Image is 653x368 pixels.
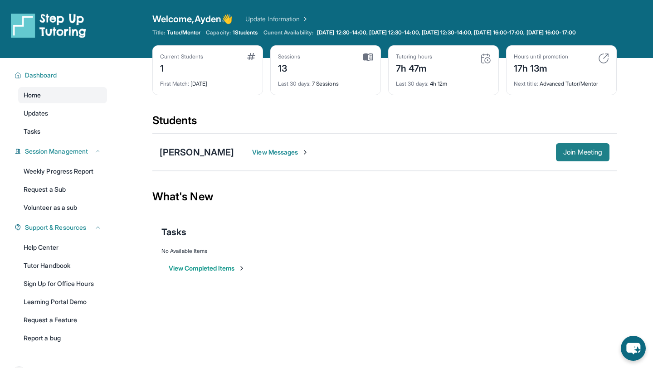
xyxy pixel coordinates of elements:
span: Capacity: [206,29,231,36]
span: Last 30 days : [396,80,429,87]
img: card [363,53,373,61]
a: Sign Up for Office Hours [18,276,107,292]
div: 4h 12m [396,75,491,87]
img: Chevron Right [300,15,309,24]
div: What's New [152,177,617,217]
a: Home [18,87,107,103]
button: chat-button [621,336,646,361]
img: card [480,53,491,64]
div: 7h 47m [396,60,432,75]
button: Dashboard [21,71,102,80]
div: [PERSON_NAME] [160,146,234,159]
div: Students [152,113,617,133]
a: Learning Portal Demo [18,294,107,310]
span: Tutor/Mentor [167,29,200,36]
a: [DATE] 12:30-14:00, [DATE] 12:30-14:00, [DATE] 12:30-14:00, [DATE] 16:00-17:00, [DATE] 16:00-17:00 [315,29,578,36]
div: Current Students [160,53,203,60]
button: Session Management [21,147,102,156]
span: Welcome, Ayden 👋 [152,13,233,25]
span: Next title : [514,80,538,87]
div: Hours until promotion [514,53,568,60]
img: Chevron-Right [302,149,309,156]
span: 1 Students [233,29,258,36]
div: Sessions [278,53,301,60]
div: 7 Sessions [278,75,373,87]
span: Current Availability: [263,29,313,36]
span: Join Meeting [563,150,602,155]
div: 1 [160,60,203,75]
img: card [247,53,255,60]
a: Help Center [18,239,107,256]
a: Weekly Progress Report [18,163,107,179]
span: Tasks [161,226,186,238]
span: Home [24,91,41,100]
button: Join Meeting [556,143,609,161]
div: Tutoring hours [396,53,432,60]
span: [DATE] 12:30-14:00, [DATE] 12:30-14:00, [DATE] 12:30-14:00, [DATE] 16:00-17:00, [DATE] 16:00-17:00 [317,29,576,36]
a: Report a bug [18,330,107,346]
span: Last 30 days : [278,80,311,87]
div: 13 [278,60,301,75]
a: Tutor Handbook [18,257,107,274]
div: No Available Items [161,247,608,255]
span: Tasks [24,127,40,136]
button: Support & Resources [21,223,102,232]
a: Request a Feature [18,312,107,328]
img: logo [11,13,86,38]
div: [DATE] [160,75,255,87]
span: Dashboard [25,71,57,80]
span: Title: [152,29,165,36]
a: Request a Sub [18,181,107,198]
button: View Completed Items [169,264,245,273]
span: View Messages [252,148,309,157]
span: First Match : [160,80,189,87]
img: card [598,53,609,64]
a: Updates [18,105,107,121]
div: Advanced Tutor/Mentor [514,75,609,87]
a: Tasks [18,123,107,140]
a: Volunteer as a sub [18,199,107,216]
a: Update Information [245,15,309,24]
span: Session Management [25,147,88,156]
span: Support & Resources [25,223,86,232]
div: 17h 13m [514,60,568,75]
span: Updates [24,109,49,118]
